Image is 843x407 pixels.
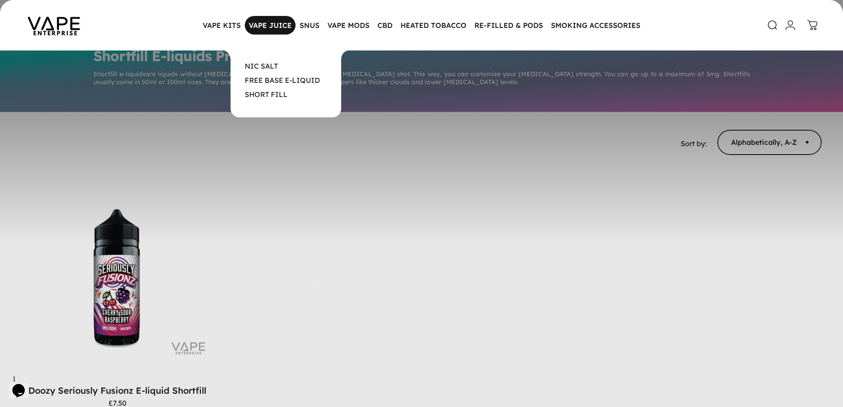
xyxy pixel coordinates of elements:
[199,16,245,35] summary: VAPE KITS
[245,90,288,99] a: SHORT FILL
[396,16,470,35] summary: HEATED TOBACCO
[547,16,644,35] summary: SMOKING ACCESSORIES
[245,62,278,70] a: NIC SALT
[9,372,37,398] iframe: chat widget
[373,16,396,35] summary: CBD
[245,16,296,35] summary: VAPE JUICE
[199,16,644,35] nav: Primary
[803,16,822,35] a: 0 items
[245,76,320,85] a: FREE BASE E-LIQUID
[296,16,323,35] summary: SNUS
[323,16,373,35] summary: VAPE MODS
[470,16,547,35] summary: RE-FILLED & PODS
[14,4,94,46] img: Vape Enterprise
